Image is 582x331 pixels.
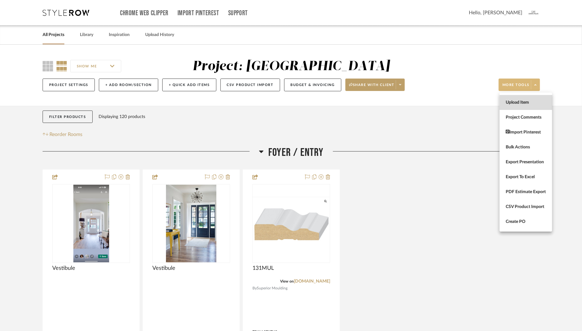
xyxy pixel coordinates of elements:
span: Export To Excel [506,175,546,180]
span: PDF Estimate Export [506,189,546,195]
span: Upload Item [506,100,546,105]
span: Import Pinterest [506,130,546,135]
span: Bulk Actions [506,145,546,150]
span: Export Presentation [506,160,546,165]
span: CSV Product Import [506,204,546,210]
span: Create PO [506,219,546,224]
span: Project Comments [506,115,546,120]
